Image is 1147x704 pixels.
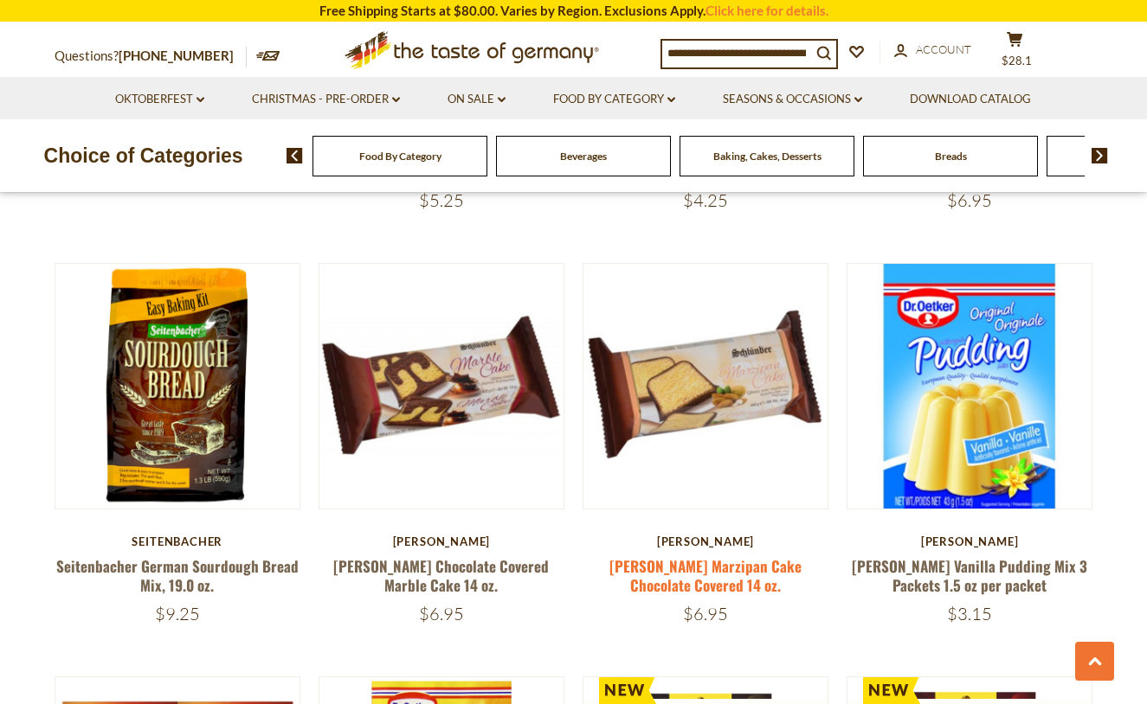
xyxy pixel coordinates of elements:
[419,189,464,211] span: $5.25
[55,264,300,509] img: Seitenbacher German Sourdough Bread Mix, 19.0 oz.
[683,603,728,624] span: $6.95
[894,41,971,60] a: Account
[553,90,675,109] a: Food By Category
[287,148,303,163] img: previous arrow
[333,555,549,595] a: [PERSON_NAME] Chocolate Covered Marble Cake 14 oz.
[723,90,862,109] a: Seasons & Occasions
[155,603,200,624] span: $9.25
[419,603,464,624] span: $6.95
[119,48,234,63] a: [PHONE_NUMBER]
[847,264,1092,509] img: Dr. Oetker Vanilla Pudding Mix 3 Packets 1.5 oz per packet
[115,90,204,109] a: Oktoberfest
[713,150,822,163] a: Baking, Cakes, Desserts
[583,534,829,548] div: [PERSON_NAME]
[683,189,728,211] span: $4.25
[448,90,506,109] a: On Sale
[319,534,565,548] div: [PERSON_NAME]
[55,534,301,548] div: Seitenbacher
[852,555,1087,595] a: [PERSON_NAME] Vanilla Pudding Mix 3 Packets 1.5 oz per packet
[706,3,828,18] a: Click here for details.
[319,264,564,509] img: Schluender Chocolate Covered Marble Cake 14 oz.
[935,150,967,163] a: Breads
[989,31,1041,74] button: $28.1
[560,150,607,163] a: Beverages
[1092,148,1108,163] img: next arrow
[847,534,1093,548] div: [PERSON_NAME]
[947,189,992,211] span: $6.95
[1002,54,1032,67] span: $28.1
[609,555,802,595] a: [PERSON_NAME] Marzipan Cake Chocolate Covered 14 oz.
[56,555,299,595] a: Seitenbacher German Sourdough Bread Mix, 19.0 oz.
[55,45,247,67] p: Questions?
[947,603,992,624] span: $3.15
[910,90,1031,109] a: Download Catalog
[583,264,828,509] img: Schluender Marzipan Cake Chocolate Covered 14 oz.
[252,90,400,109] a: Christmas - PRE-ORDER
[916,42,971,56] span: Account
[359,150,441,163] a: Food By Category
